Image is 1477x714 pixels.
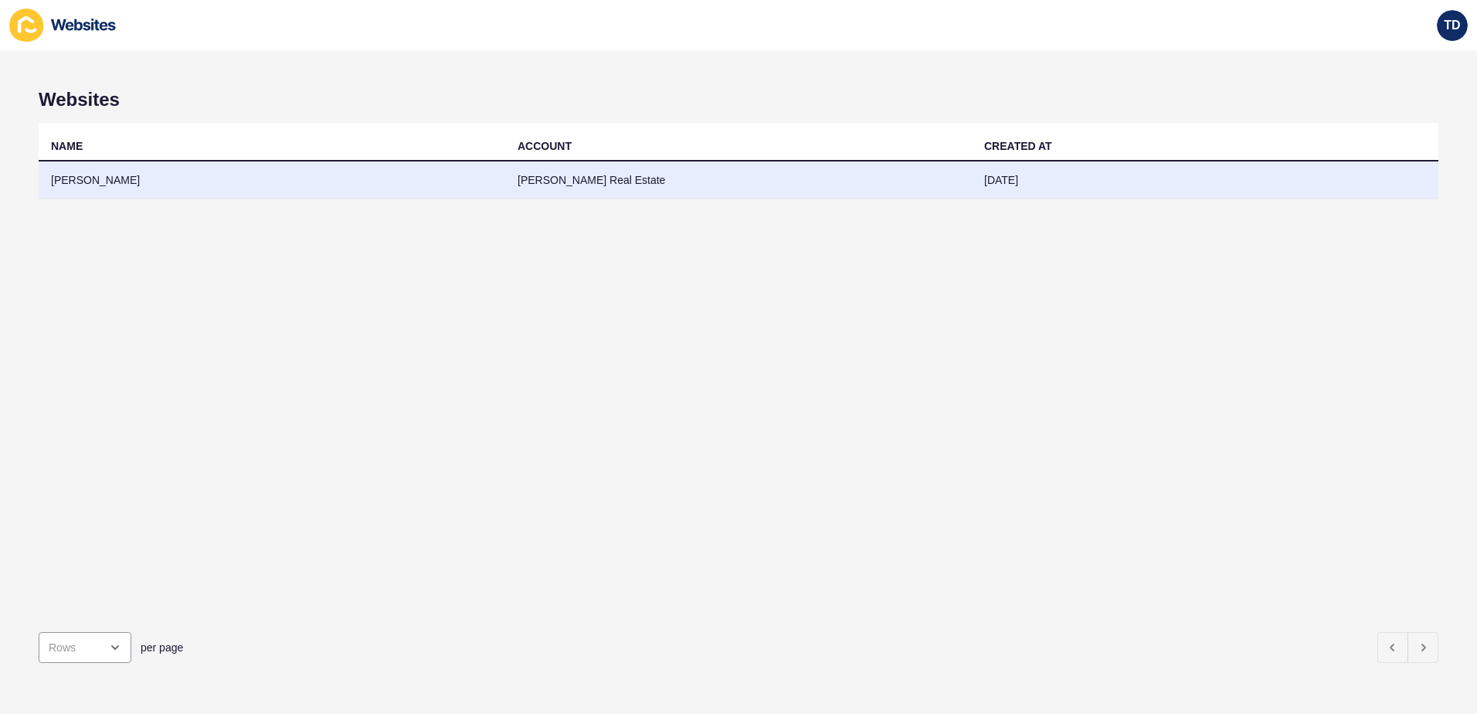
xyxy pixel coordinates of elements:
[141,640,183,655] span: per page
[984,138,1052,154] div: CREATED AT
[1444,18,1460,33] span: TD
[972,161,1438,199] td: [DATE]
[39,632,131,663] div: open menu
[51,138,83,154] div: NAME
[39,89,1438,110] h1: Websites
[518,138,572,154] div: ACCOUNT
[505,161,972,199] td: [PERSON_NAME] Real Estate
[39,161,505,199] td: [PERSON_NAME]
